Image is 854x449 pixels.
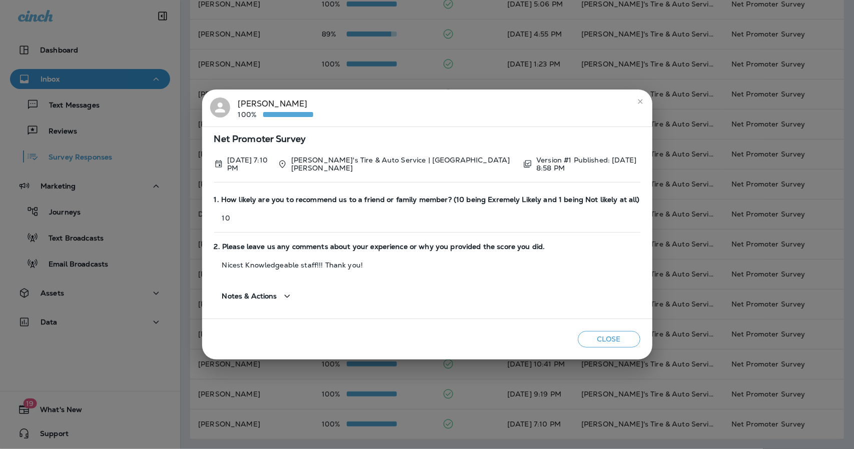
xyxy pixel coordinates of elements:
button: close [632,93,648,109]
button: Close [578,331,640,347]
p: Version #1 Published: [DATE] 8:58 PM [536,156,640,172]
span: 1. How likely are you to recommend us to a friend or family member? (10 being Exremely Likely and... [214,195,640,204]
div: [PERSON_NAME] [238,97,313,118]
p: [PERSON_NAME]'s Tire & Auto Service | [GEOGRAPHIC_DATA][PERSON_NAME] [291,156,515,172]
button: Notes & Actions [214,282,301,310]
span: Notes & Actions [222,292,277,300]
span: Net Promoter Survey [214,135,640,143]
p: Nicest Knowledgeable staff!!! Thank you! [214,261,640,269]
p: Sep 11, 2025 7:10 PM [227,156,269,172]
span: 2. Please leave us any comments about your experience or why you provided the score you did. [214,242,640,251]
p: 10 [214,214,640,222]
p: 100% [238,110,263,118]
